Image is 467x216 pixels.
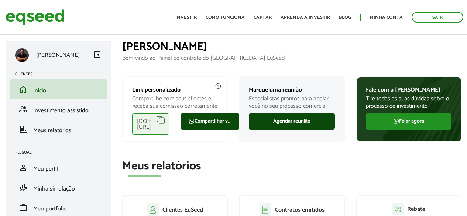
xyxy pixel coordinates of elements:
[33,184,75,194] span: Minha simulação
[33,164,58,174] span: Meu perfil
[370,15,403,20] a: Minha conta
[10,79,107,99] li: Início
[15,203,102,212] a: workMeu portfólio
[175,15,197,20] a: Investir
[132,86,218,93] p: Link personalizado
[10,119,107,139] li: Meus relatórios
[249,113,334,130] a: Agendar reunião
[339,15,351,20] a: Blog
[19,85,28,94] span: home
[392,203,404,215] img: agent-relatorio.svg
[19,183,28,192] span: finance_mode
[393,118,399,124] img: FaWhatsapp.svg
[36,52,80,59] p: [PERSON_NAME]
[132,113,169,135] div: [DOMAIN_NAME][URL]
[10,158,107,178] li: Meu perfil
[19,125,28,134] span: finance
[15,183,102,192] a: finance_modeMinha simulação
[93,50,102,61] a: Colapsar menu
[15,125,102,134] a: financeMeus relatórios
[33,126,71,136] span: Meus relatórios
[281,15,330,20] a: Aprenda a investir
[366,86,451,93] p: Fale com a [PERSON_NAME]
[33,86,46,96] span: Início
[93,50,102,59] span: left_panel_close
[122,160,461,173] h2: Meus relatórios
[15,105,102,114] a: groupInvestimento assistido
[19,203,28,212] span: work
[33,204,67,214] span: Meu portfólio
[366,113,451,130] a: Falar agora
[249,86,334,93] p: Marque uma reunião
[189,118,195,124] img: FaWhatsapp.svg
[407,206,425,213] p: Rebate
[366,95,451,109] p: Tire todas as suas dúvidas sobre o processo de investimento
[254,15,272,20] a: Captar
[122,41,461,53] h1: [PERSON_NAME]
[10,178,107,198] li: Minha simulação
[15,150,107,155] h2: Pessoal
[33,106,89,116] span: Investimento assistido
[15,85,102,94] a: homeInício
[6,7,65,27] img: EqSeed
[181,113,240,130] a: Compartilhar via WhatsApp
[15,163,102,172] a: personMeu perfil
[132,95,218,109] p: Compartilhe com seus clientes e receba sua comissão corretamente
[162,206,203,213] p: Clientes EqSeed
[122,55,461,62] p: Bem-vindo ao Painel de controle do [GEOGRAPHIC_DATA] EqSeed
[249,95,334,109] p: Especialistas prontos para apoiar você no seu processo comercial
[15,72,107,76] h2: Clientes
[275,206,325,213] p: Contratos emitidos
[19,163,28,172] span: person
[19,105,28,114] span: group
[412,12,463,23] a: Sair
[10,99,107,119] li: Investimento assistido
[206,15,245,20] a: Como funciona
[215,83,222,89] img: agent-meulink-info2.svg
